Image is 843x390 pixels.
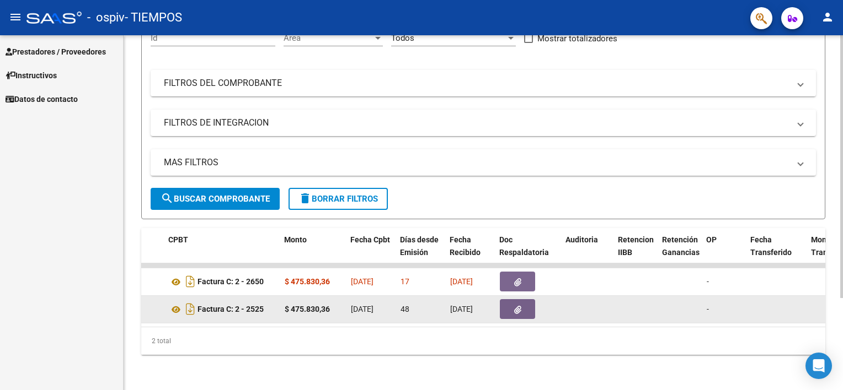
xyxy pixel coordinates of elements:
[164,228,280,277] datatable-header-cell: CPBT
[401,305,409,313] span: 48
[285,305,330,313] strong: $ 475.830,36
[151,188,280,210] button: Buscar Comprobante
[183,300,198,318] i: Descargar documento
[707,277,709,286] span: -
[537,32,617,45] span: Mostrar totalizadores
[401,277,409,286] span: 17
[298,194,378,204] span: Borrar Filtros
[351,277,374,286] span: [DATE]
[289,188,388,210] button: Borrar Filtros
[161,192,174,205] mat-icon: search
[445,228,495,277] datatable-header-cell: Fecha Recibido
[346,228,396,277] datatable-header-cell: Fecha Cpbt
[87,6,125,30] span: - ospiv
[161,194,270,204] span: Buscar Comprobante
[6,69,57,82] span: Instructivos
[750,235,792,257] span: Fecha Transferido
[151,110,816,136] mat-expansion-panel-header: FILTROS DE INTEGRACION
[9,10,22,24] mat-icon: menu
[396,228,445,277] datatable-header-cell: Días desde Emisión
[561,228,613,277] datatable-header-cell: Auditoria
[183,273,198,290] i: Descargar documento
[450,235,481,257] span: Fecha Recibido
[391,33,414,43] span: Todos
[450,277,473,286] span: [DATE]
[702,228,746,277] datatable-header-cell: OP
[499,235,549,257] span: Doc Respaldatoria
[565,235,598,244] span: Auditoria
[658,228,702,277] datatable-header-cell: Retención Ganancias
[6,93,78,105] span: Datos de contacto
[6,46,106,58] span: Prestadores / Proveedores
[280,228,346,277] datatable-header-cell: Monto
[198,278,264,286] strong: Factura C: 2 - 2650
[298,192,312,205] mat-icon: delete
[400,235,439,257] span: Días desde Emisión
[351,305,374,313] span: [DATE]
[495,228,561,277] datatable-header-cell: Doc Respaldatoria
[198,305,264,314] strong: Factura C: 2 - 2525
[613,228,658,277] datatable-header-cell: Retencion IIBB
[141,327,825,355] div: 2 total
[151,149,816,176] mat-expansion-panel-header: MAS FILTROS
[168,235,188,244] span: CPBT
[284,235,307,244] span: Monto
[805,353,832,379] div: Open Intercom Messenger
[284,33,373,43] span: Area
[350,235,390,244] span: Fecha Cpbt
[746,228,807,277] datatable-header-cell: Fecha Transferido
[125,6,182,30] span: - TIEMPOS
[662,235,700,257] span: Retención Ganancias
[450,305,473,313] span: [DATE]
[618,235,654,257] span: Retencion IIBB
[151,70,816,96] mat-expansion-panel-header: FILTROS DEL COMPROBANTE
[285,277,330,286] strong: $ 475.830,36
[164,117,789,129] mat-panel-title: FILTROS DE INTEGRACION
[164,77,789,89] mat-panel-title: FILTROS DEL COMPROBANTE
[706,235,717,244] span: OP
[707,305,709,313] span: -
[164,156,789,169] mat-panel-title: MAS FILTROS
[821,10,834,24] mat-icon: person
